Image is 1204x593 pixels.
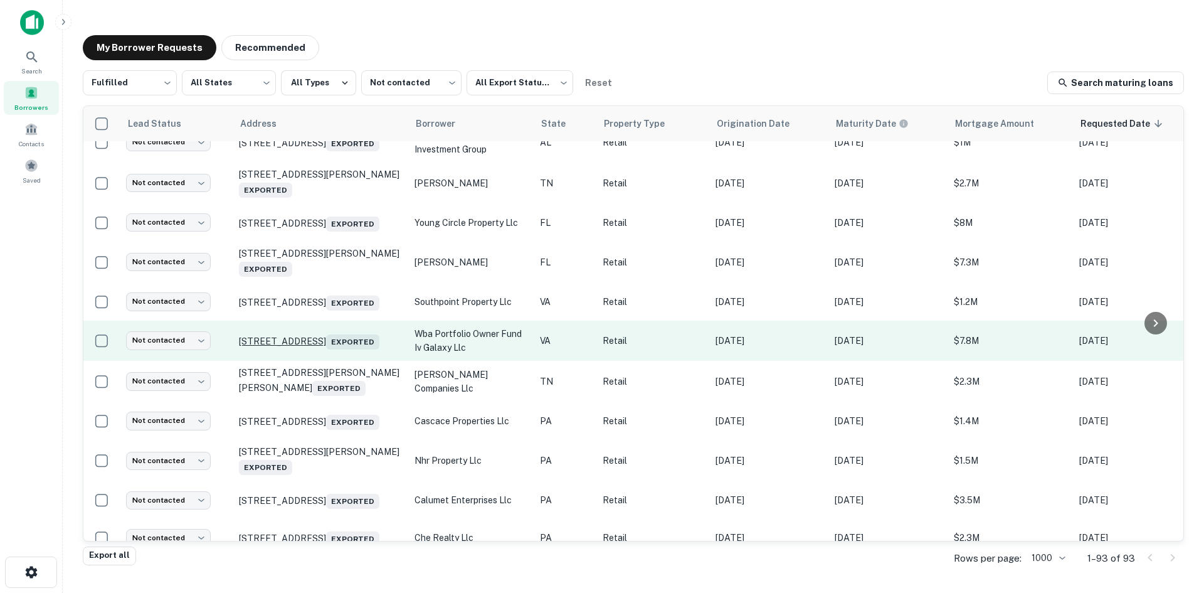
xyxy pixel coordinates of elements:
[954,454,1067,467] p: $1.5M
[1079,375,1186,388] p: [DATE]
[312,381,366,396] span: Exported
[716,531,822,545] p: [DATE]
[415,176,527,190] p: [PERSON_NAME]
[835,255,941,269] p: [DATE]
[716,414,822,428] p: [DATE]
[954,295,1067,309] p: $1.2M
[540,176,590,190] p: TN
[835,414,941,428] p: [DATE]
[603,216,703,230] p: Retail
[1073,106,1192,141] th: Requested Date
[126,174,211,192] div: Not contacted
[126,331,211,350] div: Not contacted
[603,334,703,348] p: Retail
[716,334,822,348] p: [DATE]
[1079,531,1186,545] p: [DATE]
[239,134,402,151] p: [STREET_ADDRESS]
[239,214,402,232] p: [STREET_ADDRESS]
[540,295,590,309] p: VA
[19,139,44,149] span: Contacts
[603,531,703,545] p: Retail
[415,454,527,467] p: nhr property llc
[467,67,573,99] div: All Export Statuses
[239,491,402,509] p: [STREET_ADDRESS]
[326,216,379,232] span: Exported
[4,81,59,115] a: Borrowers
[836,117,896,131] h6: Maturity Date
[239,332,402,350] p: [STREET_ADDRESS]
[954,216,1067,230] p: $8M
[540,334,590,348] p: VA
[716,136,822,149] p: [DATE]
[534,106,596,141] th: State
[126,529,211,547] div: Not contacted
[4,154,59,188] a: Saved
[835,334,941,348] p: [DATE]
[83,67,177,99] div: Fulfilled
[835,295,941,309] p: [DATE]
[716,295,822,309] p: [DATE]
[239,446,402,475] p: [STREET_ADDRESS][PERSON_NAME]
[540,531,590,545] p: PA
[954,176,1067,190] p: $2.7M
[126,253,211,271] div: Not contacted
[596,106,709,141] th: Property Type
[4,45,59,78] div: Search
[540,454,590,467] p: PA
[716,454,822,467] p: [DATE]
[326,532,379,547] span: Exported
[835,176,941,190] p: [DATE]
[1079,454,1186,467] p: [DATE]
[239,262,292,277] span: Exported
[1027,549,1067,567] div: 1000
[415,216,527,230] p: young circle property llc
[540,255,590,269] p: FL
[835,136,941,149] p: [DATE]
[415,531,527,545] p: che realty llc
[716,493,822,507] p: [DATE]
[954,414,1067,428] p: $1.4M
[415,493,527,507] p: calumet enterprises llc
[126,372,211,390] div: Not contacted
[716,176,822,190] p: [DATE]
[955,116,1050,131] span: Mortgage Amount
[21,66,42,76] span: Search
[540,216,590,230] p: FL
[1141,493,1204,553] iframe: Chat Widget
[835,375,941,388] p: [DATE]
[416,116,472,131] span: Borrower
[954,255,1067,269] p: $7.3M
[835,216,941,230] p: [DATE]
[603,414,703,428] p: Retail
[716,375,822,388] p: [DATE]
[239,248,402,277] p: [STREET_ADDRESS][PERSON_NAME]
[603,255,703,269] p: Retail
[540,375,590,388] p: TN
[954,136,1067,149] p: $1M
[603,295,703,309] p: Retail
[120,106,233,141] th: Lead Status
[126,491,211,510] div: Not contacted
[954,334,1067,348] p: $7.8M
[835,493,941,507] p: [DATE]
[239,183,292,198] span: Exported
[239,367,402,396] p: [STREET_ADDRESS][PERSON_NAME][PERSON_NAME]
[126,133,211,151] div: Not contacted
[954,375,1067,388] p: $2.3M
[126,452,211,470] div: Not contacted
[126,412,211,430] div: Not contacted
[603,136,703,149] p: Retail
[415,327,527,355] p: wba portfolio owner fund iv galaxy llc
[239,169,402,198] p: [STREET_ADDRESS][PERSON_NAME]
[326,415,379,430] span: Exported
[239,460,292,475] span: Exported
[716,216,822,230] p: [DATE]
[603,375,703,388] p: Retail
[1079,176,1186,190] p: [DATE]
[239,293,402,311] p: [STREET_ADDRESS]
[540,493,590,507] p: PA
[1087,551,1135,566] p: 1–93 of 93
[603,493,703,507] p: Retail
[835,454,941,467] p: [DATE]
